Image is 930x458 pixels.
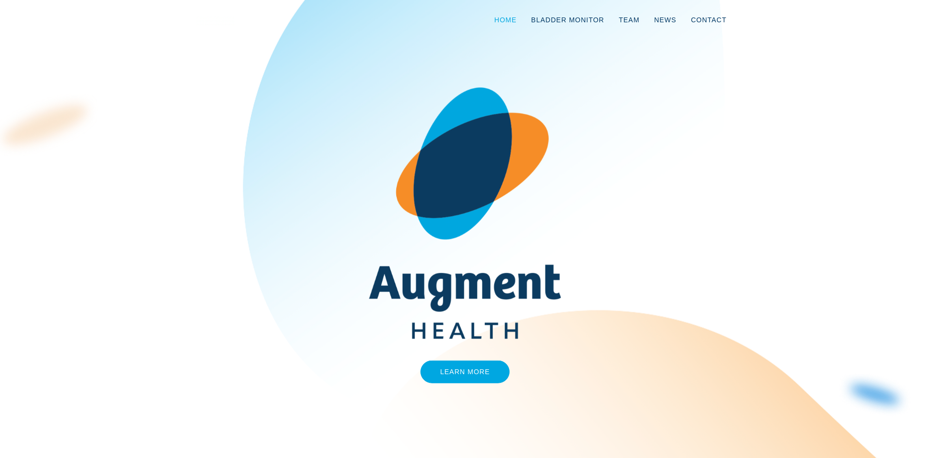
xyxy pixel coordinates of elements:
a: Home [487,4,524,36]
a: Bladder Monitor [524,4,612,36]
img: AugmentHealth_FullColor_Transparent.png [362,87,568,339]
a: Learn More [420,361,510,383]
img: logo [196,16,235,26]
a: Contact [683,4,734,36]
a: News [647,4,683,36]
a: Team [611,4,647,36]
